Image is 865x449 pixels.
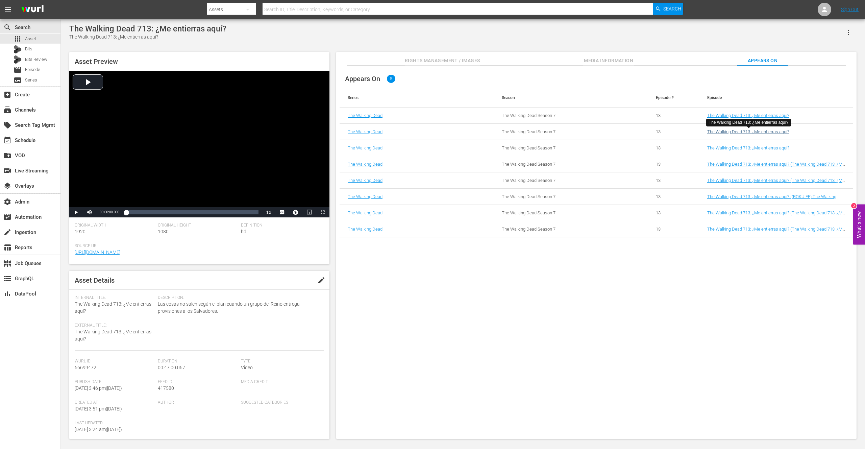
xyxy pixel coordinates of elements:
[289,207,302,217] button: Jump To Time
[75,301,151,314] span: The Walking Dead 713: ¿Me entierras aquí?
[241,379,321,385] span: Media Credit
[25,66,40,73] span: Episode
[3,151,11,160] span: VOD
[14,76,22,84] span: Series
[707,194,839,204] a: The Walking Dead 713: ¿Me entierras aquí? ((ROKU EE) The Walking Dead 713: ¿Me entierras aquí? (a...
[3,290,11,298] span: DataPool
[3,243,11,252] span: Reports
[158,223,238,228] span: Original Height
[158,301,321,315] span: Las cosas no salen según el plan cuando un grupo del Reino entrega provisiones a los Salvadores.
[241,365,253,370] span: Video
[648,221,699,237] td: 13
[75,223,154,228] span: Original Width
[69,24,226,33] div: The Walking Dead 713: ¿Me entierras aquí?
[3,198,11,206] span: Admin
[75,365,96,370] span: 66699472
[851,203,857,209] div: 2
[348,145,382,150] a: The Walking Dead
[648,124,699,140] td: 13
[348,194,382,199] a: The Walking Dead
[405,56,480,65] span: Rights Management / Images
[707,162,845,172] a: The Walking Dead 713: ¿Me entierras aquí? (The Walking Dead 713: ¿Me entierras aquí? (VARIANT))
[75,329,151,341] span: The Walking Dead 713: ¿Me entierras aquí?
[3,259,11,267] span: Job Queues
[158,365,185,370] span: 00:47:00.067
[313,272,329,288] button: edit
[75,400,154,405] span: Created At
[75,421,154,426] span: Last Updated
[25,77,37,84] span: Series
[348,178,382,183] a: The Walking Dead
[275,207,289,217] button: Captions
[3,91,11,99] span: Create
[241,229,246,234] span: hd
[75,295,154,301] span: Internal Title:
[69,33,226,41] div: The Walking Dead 713: ¿Me entierras aquí?
[494,156,648,172] td: The Walking Dead Season 7
[316,207,329,217] button: Fullscreen
[699,88,853,107] th: Episode
[348,227,382,232] a: The Walking Dead
[707,210,845,220] a: The Walking Dead 713: ¿Me entierras aquí? (The Walking Dead 713: ¿Me entierras aquí? (amc_network...
[100,210,119,214] span: 00:00:00.000
[75,57,118,66] span: Asset Preview
[14,55,22,64] div: Bits Review
[653,3,683,15] button: Search
[494,221,648,237] td: The Walking Dead Season 7
[75,427,122,432] span: [DATE] 3:24 am ( [DATE] )
[648,88,699,107] th: Episode #
[158,385,174,391] span: 417580
[75,385,122,391] span: [DATE] 3:46 pm ( [DATE] )
[648,108,699,124] td: 13
[3,228,11,236] span: Ingestion
[648,189,699,205] td: 13
[75,229,85,234] span: 1920
[3,182,11,190] span: Overlays
[317,276,325,284] span: edit
[494,108,648,124] td: The Walking Dead Season 7
[583,56,634,65] span: Media Information
[14,35,22,43] span: Asset
[3,167,11,175] span: Live Streaming
[348,113,382,118] a: The Walking Dead
[83,207,96,217] button: Mute
[348,129,382,134] a: The Walking Dead
[707,178,845,188] a: The Walking Dead 713: ¿Me entierras aquí? (The Walking Dead 713: ¿Me entierras aquí? (VARIANT))
[158,400,238,405] span: Author
[3,23,11,31] span: Search
[707,129,789,134] a: The Walking Dead 713: ¿Me entierras aquí?
[75,406,122,411] span: [DATE] 3:51 pm ( [DATE] )
[126,210,258,214] div: Progress Bar
[3,121,11,129] span: Search Tag Mgmt
[69,207,83,217] button: Play
[14,66,22,74] span: Episode
[648,172,699,189] td: 13
[25,46,32,52] span: Bits
[75,243,321,249] span: Source Url
[16,2,49,18] img: ans4CAIJ8jUAAAAAAAAAAAAAAAAAAAAAAAAgQb4GAAAAAAAAAAAAAAAAAAAAAAAAJMjXAAAAAAAAAAAAAAAAAAAAAAAAgAT5G...
[158,295,321,301] span: Description:
[737,56,788,65] span: Appears On
[69,71,329,217] div: Video Player
[494,172,648,189] td: The Walking Dead Season 7
[707,145,789,150] a: The Walking Dead 713: ¿Me entierras aquí?
[75,379,154,385] span: Publish Date
[4,5,12,14] span: menu
[348,162,382,167] a: The Walking Dead
[494,189,648,205] td: The Walking Dead Season 7
[663,3,681,15] span: Search
[345,75,380,83] span: Appears On
[853,205,865,245] button: Open Feedback Widget
[494,205,648,221] td: The Walking Dead Season 7
[75,250,120,255] a: [URL][DOMAIN_NAME]
[340,88,494,107] th: Series
[25,36,36,42] span: Asset
[348,210,382,215] a: The Walking Dead
[709,120,789,125] div: The Walking Dead 713: ¿Me entierras aquí?
[75,323,154,328] span: External Title:
[3,213,11,221] span: Automation
[25,56,47,63] span: Bits Review
[75,276,115,284] span: Asset Details
[241,223,321,228] span: Definition
[302,207,316,217] button: Picture-in-Picture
